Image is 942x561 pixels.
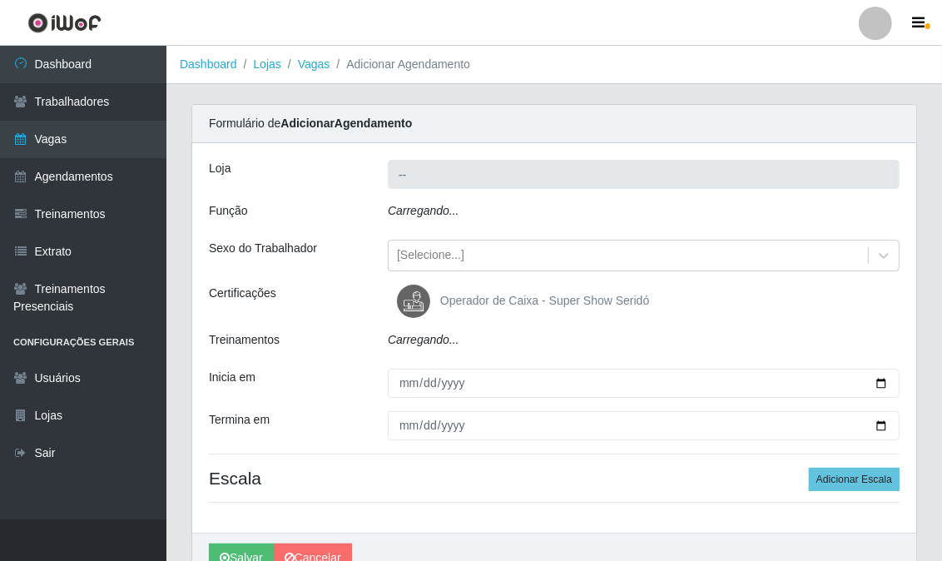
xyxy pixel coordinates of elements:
label: Sexo do Trabalhador [209,240,317,257]
h4: Escala [209,468,900,489]
label: Inicia em [209,369,255,386]
label: Treinamentos [209,331,280,349]
div: [Selecione...] [397,247,464,265]
input: 00/00/0000 [388,411,900,440]
label: Função [209,202,248,220]
span: Operador de Caixa - Super Show Seridó [440,294,649,307]
button: Adicionar Escala [809,468,900,491]
label: Certificações [209,285,276,302]
img: CoreUI Logo [27,12,102,33]
i: Carregando... [388,333,459,346]
label: Loja [209,160,231,177]
div: Formulário de [192,105,916,143]
a: Dashboard [180,57,237,71]
i: Carregando... [388,204,459,217]
a: Lojas [253,57,280,71]
input: 00/00/0000 [388,369,900,398]
label: Termina em [209,411,270,429]
li: Adicionar Agendamento [330,56,470,73]
img: Operador de Caixa - Super Show Seridó [397,285,437,318]
strong: Adicionar Agendamento [280,117,412,130]
a: Vagas [298,57,330,71]
nav: breadcrumb [166,46,942,84]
